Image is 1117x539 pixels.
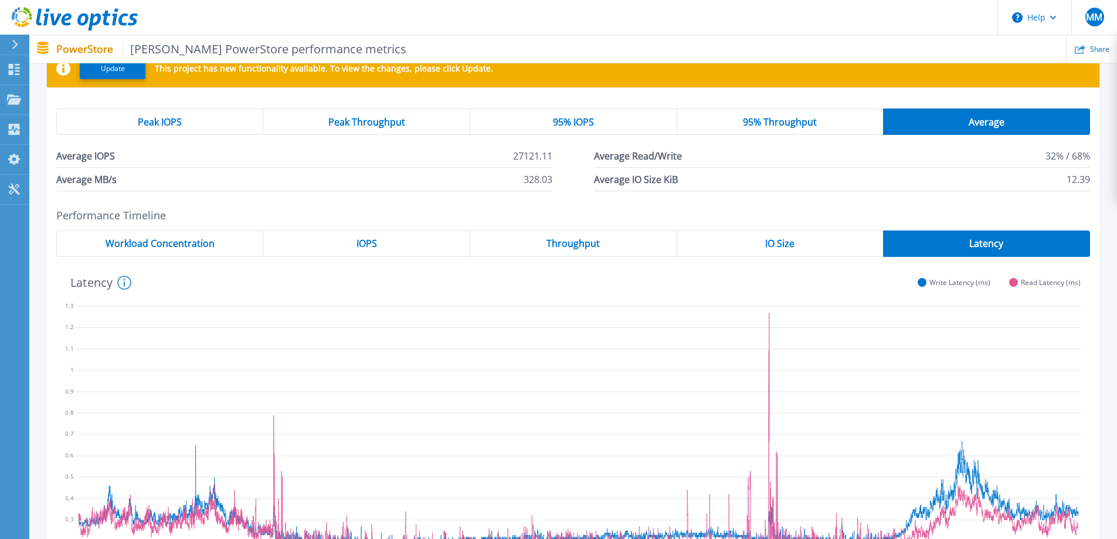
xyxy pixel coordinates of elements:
text: 0.6 [65,450,74,459]
text: 1.2 [65,323,74,331]
button: Update [80,59,145,79]
h4: Latency [70,276,131,290]
span: Workload Concentration [106,239,215,248]
text: 1 [70,365,74,374]
p: This project has new functionality available. To view the changes, please click Update. [155,64,493,73]
span: Average MB/s [56,168,117,191]
span: Average [969,117,1004,127]
span: 95% Throughput [743,117,817,127]
span: 95% IOPS [553,117,594,127]
span: Average IO Size KiB [594,168,678,191]
text: 0.7 [65,429,74,438]
span: Peak IOPS [138,117,182,127]
text: 0.9 [65,387,74,395]
span: Peak Throughput [328,117,405,127]
span: Share [1090,46,1109,53]
span: Average Read/Write [594,144,682,167]
text: 0.4 [65,493,74,501]
span: 27121.11 [513,144,552,167]
span: Average IOPS [56,144,115,167]
text: 0.8 [65,408,74,416]
span: 328.03 [524,168,552,191]
span: IOPS [357,239,377,248]
text: 0.3 [65,515,74,523]
span: Throughput [546,239,600,248]
span: [PERSON_NAME] PowerStore performance metrics [123,42,407,56]
span: Latency [969,239,1003,248]
p: PowerStore [56,42,407,56]
text: 1.3 [65,301,74,309]
span: MM [1086,12,1102,22]
span: Read Latency (ms) [1021,278,1081,287]
text: 1.1 [65,344,74,352]
span: Write Latency (ms) [929,278,990,287]
h2: Performance Timeline [56,209,1090,222]
span: 12.39 [1067,168,1090,191]
text: 0.5 [65,472,74,480]
span: IO Size [765,239,795,248]
span: 32% / 68% [1045,144,1090,167]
